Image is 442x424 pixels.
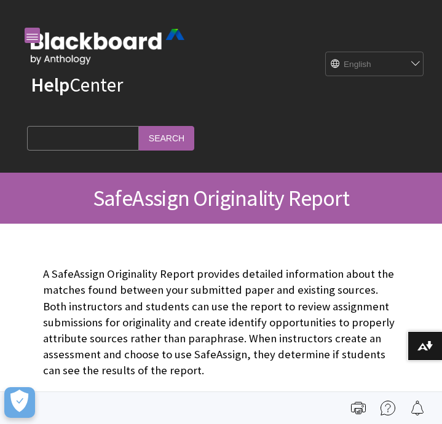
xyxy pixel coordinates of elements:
[351,401,366,415] img: Print
[31,73,69,97] strong: Help
[139,126,194,150] input: Search
[31,29,184,65] img: Blackboard by Anthology
[381,401,395,415] img: More help
[410,401,425,415] img: Follow this page
[326,52,412,77] select: Site Language Selector
[93,184,349,212] span: SafeAssign Originality Report
[31,73,123,97] a: HelpCenter
[4,387,35,418] button: Open Preferences
[43,266,399,379] p: A SafeAssign Originality Report provides detailed information about the matches found between you...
